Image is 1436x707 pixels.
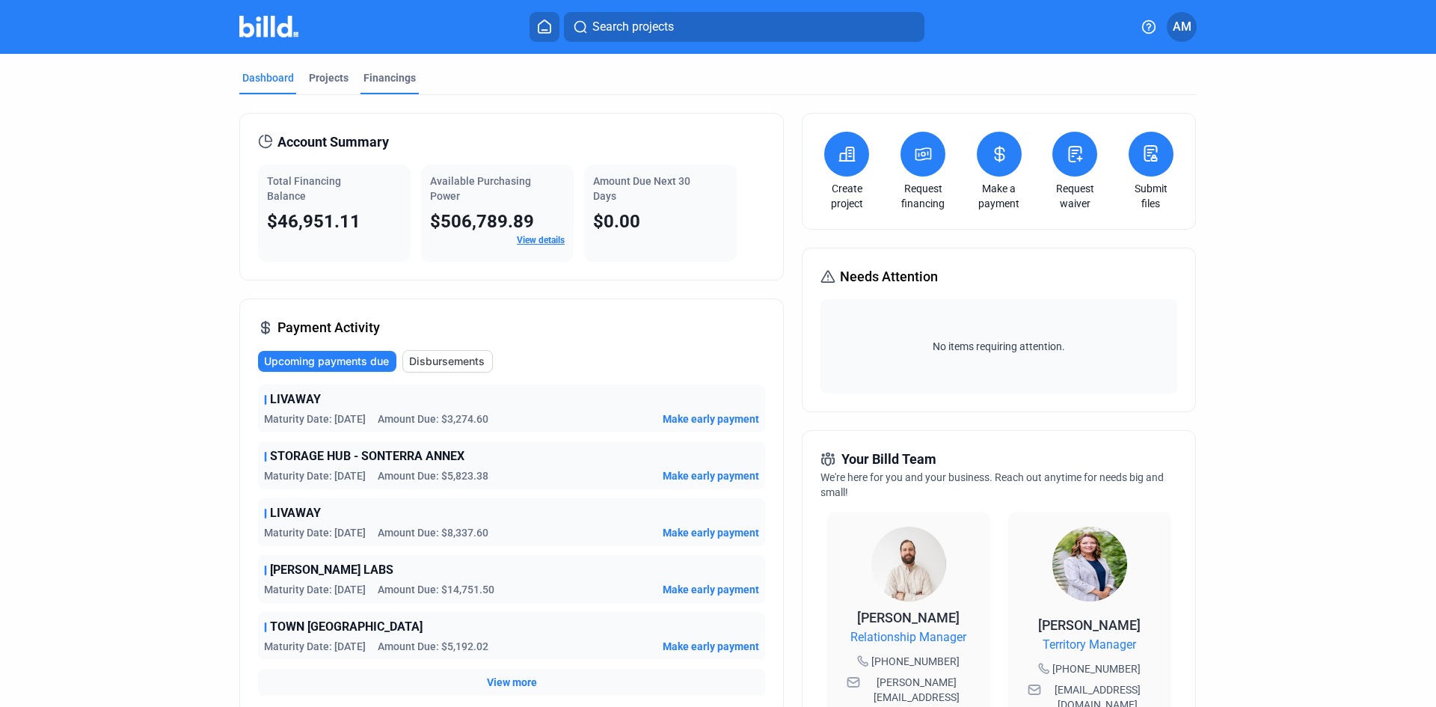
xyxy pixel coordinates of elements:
[258,351,396,372] button: Upcoming payments due
[840,266,938,287] span: Needs Attention
[820,471,1164,498] span: We're here for you and your business. Reach out anytime for needs big and small!
[264,468,366,483] span: Maturity Date: [DATE]
[267,175,341,202] span: Total Financing Balance
[239,16,298,37] img: Billd Company Logo
[270,391,321,408] span: LIVAWAY
[820,181,873,211] a: Create project
[1173,18,1191,36] span: AM
[378,525,488,540] span: Amount Due: $8,337.60
[850,628,966,646] span: Relationship Manager
[264,354,389,369] span: Upcoming payments due
[363,70,416,85] div: Financings
[277,317,380,338] span: Payment Activity
[309,70,349,85] div: Projects
[1038,617,1141,633] span: [PERSON_NAME]
[1167,12,1197,42] button: AM
[564,12,924,42] button: Search projects
[517,235,565,245] a: View details
[593,175,690,202] span: Amount Due Next 30 Days
[663,582,759,597] button: Make early payment
[663,411,759,426] button: Make early payment
[378,639,488,654] span: Amount Due: $5,192.02
[270,447,464,465] span: STORAGE HUB - SONTERRA ANNEX
[264,411,366,426] span: Maturity Date: [DATE]
[663,468,759,483] button: Make early payment
[264,525,366,540] span: Maturity Date: [DATE]
[973,181,1025,211] a: Make a payment
[270,618,423,636] span: TOWN [GEOGRAPHIC_DATA]
[1043,636,1136,654] span: Territory Manager
[242,70,294,85] div: Dashboard
[663,639,759,654] button: Make early payment
[378,582,494,597] span: Amount Due: $14,751.50
[857,610,960,625] span: [PERSON_NAME]
[593,211,640,232] span: $0.00
[270,504,321,522] span: LIVAWAY
[264,582,366,597] span: Maturity Date: [DATE]
[826,339,1170,354] span: No items requiring attention.
[264,639,366,654] span: Maturity Date: [DATE]
[487,675,537,690] button: View more
[1052,661,1141,676] span: [PHONE_NUMBER]
[378,468,488,483] span: Amount Due: $5,823.38
[897,181,949,211] a: Request financing
[277,132,389,153] span: Account Summary
[871,654,960,669] span: [PHONE_NUMBER]
[592,18,674,36] span: Search projects
[1049,181,1101,211] a: Request waiver
[841,449,936,470] span: Your Billd Team
[378,411,488,426] span: Amount Due: $3,274.60
[1052,527,1127,602] img: Territory Manager
[267,211,360,232] span: $46,951.11
[430,175,531,202] span: Available Purchasing Power
[1125,181,1177,211] a: Submit files
[409,354,485,369] span: Disbursements
[430,211,534,232] span: $506,789.89
[871,527,946,602] img: Relationship Manager
[402,350,493,373] button: Disbursements
[270,561,393,579] span: [PERSON_NAME] LABS
[663,525,759,540] button: Make early payment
